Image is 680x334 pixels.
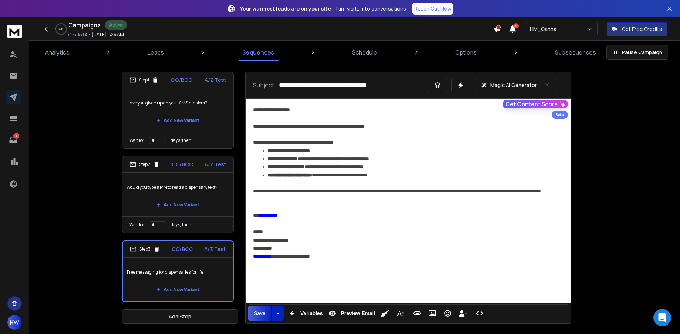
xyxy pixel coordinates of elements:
[299,310,324,317] span: Variables
[551,44,600,61] a: Subsequences
[473,306,487,321] button: Code View
[127,93,229,113] p: Have you given up on your SMS problem?
[490,81,537,89] p: Magic AI Generator
[339,310,376,317] span: Preview Email
[451,44,481,61] a: Options
[607,22,667,36] button: Get Free Credits
[59,27,63,31] p: 4 %
[171,138,191,143] p: days, then
[552,111,568,119] div: Beta
[127,262,229,282] p: Free messaging for dispensaries for life
[7,25,22,38] img: logo
[378,306,392,321] button: Clean HTML
[172,161,193,168] p: CC/BCC
[151,113,205,128] button: Add New Variant
[92,32,124,37] p: [DATE] 11:29 AM
[151,198,205,212] button: Add New Variant
[41,44,74,61] a: Analytics
[555,48,596,57] p: Subsequences
[7,315,22,330] button: HW
[393,306,407,321] button: More Text
[127,177,229,198] p: Would you type a PIN to read a dispensary text?
[45,48,69,57] p: Analytics
[204,246,226,253] p: A/Z Test
[205,161,226,168] p: A/Z Test
[171,76,192,84] p: CC/BCC
[348,44,381,61] a: Schedule
[68,21,101,29] h1: Campaigns
[122,309,238,324] button: Add Step
[129,161,160,168] div: Step 2
[242,48,274,57] p: Sequences
[441,306,455,321] button: Emoticons
[240,5,406,12] p: – Turn visits into conversations
[129,222,144,228] p: Wait for
[653,309,671,326] div: Open Intercom Messenger
[455,48,477,57] p: Options
[503,100,568,108] button: Get Content Score
[410,306,424,321] button: Insert Link (⌘K)
[172,246,193,253] p: CC/BCC
[130,246,160,253] div: Step 3
[606,45,668,60] button: Pause Campaign
[425,306,439,321] button: Insert Image (⌘P)
[456,306,470,321] button: Insert Unsubscribe Link
[530,25,559,33] p: HM_Canna
[129,77,159,83] div: Step 1
[285,306,324,321] button: Variables
[412,3,453,15] a: Reach Out Now
[205,76,226,84] p: A/Z Test
[6,133,21,147] a: 5
[122,240,234,302] li: Step3CC/BCCA/Z TestFree messaging for dispensaries for lifeAdd New Variant
[622,25,662,33] p: Get Free Credits
[475,78,556,92] button: Magic AI Generator
[171,222,191,228] p: days, then
[325,306,376,321] button: Preview Email
[122,156,234,233] li: Step2CC/BCCA/Z TestWould you type a PIN to read a dispensary text?Add New VariantWait fordays, then
[105,20,127,30] div: Active
[148,48,164,57] p: Leads
[352,48,377,57] p: Schedule
[513,23,519,28] span: 50
[414,5,451,12] p: Reach Out Now
[240,5,331,12] strong: Your warmest leads are on your site
[248,306,271,321] button: Save
[238,44,279,61] a: Sequences
[129,138,144,143] p: Wait for
[68,32,90,38] p: Created At:
[151,282,205,297] button: Add New Variant
[143,44,168,61] a: Leads
[122,72,234,149] li: Step1CC/BCCA/Z TestHave you given up on your SMS problem?Add New VariantWait fordays, then
[253,81,276,90] p: Subject:
[13,133,19,139] p: 5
